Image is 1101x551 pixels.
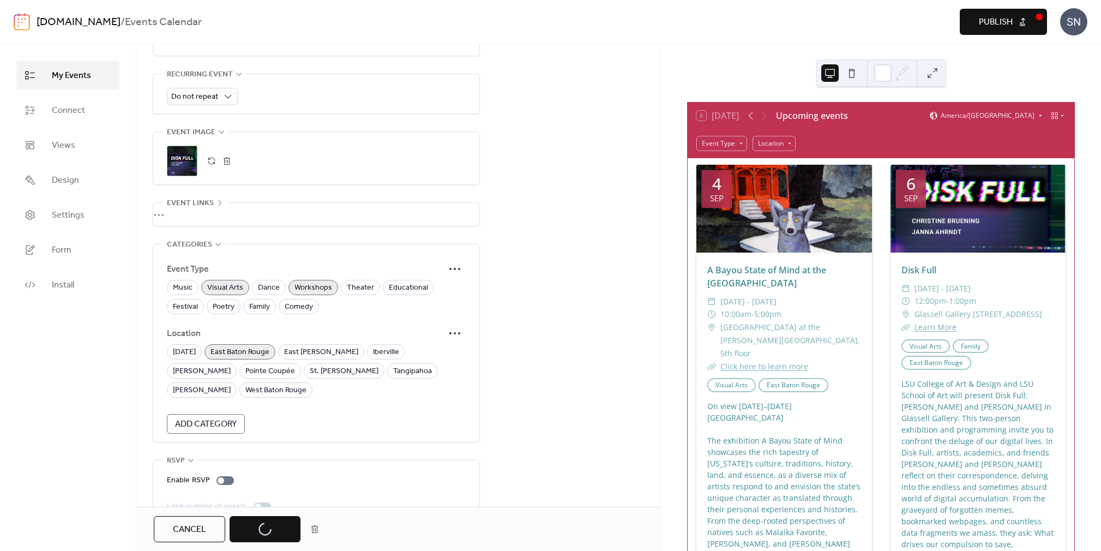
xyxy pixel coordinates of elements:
[52,104,85,117] span: Connect
[16,130,119,160] a: Views
[751,308,754,321] span: -
[167,414,245,434] button: Add Category
[14,13,30,31] img: logo
[167,327,444,340] span: Location
[284,346,358,359] span: East [PERSON_NAME]
[16,61,119,90] a: My Events
[167,454,185,468] span: RSVP
[16,235,119,265] a: Form
[949,295,976,308] span: 1:00pm
[707,360,716,373] div: ​
[167,263,444,276] span: Event Type
[347,282,374,295] span: Theater
[258,282,280,295] span: Dance
[171,89,218,104] span: Do not repeat
[173,301,198,314] span: Festival
[52,174,79,187] span: Design
[167,126,215,139] span: Event image
[245,365,295,378] span: Pointe Coupée
[1060,8,1087,35] div: SN
[901,282,910,295] div: ​
[52,244,71,257] span: Form
[720,295,777,308] span: [DATE] - [DATE]
[167,68,233,81] span: Recurring event
[901,295,910,308] div: ​
[125,12,202,33] b: Events Calendar
[173,365,231,378] span: [PERSON_NAME]
[173,346,196,359] span: [DATE]
[16,200,119,230] a: Settings
[121,12,125,33] b: /
[167,238,212,251] span: Categories
[16,270,119,300] a: Install
[167,197,214,210] span: Event links
[210,346,269,359] span: East Baton Rouge
[754,308,781,321] span: 5:00pm
[712,176,721,192] div: 4
[979,16,1013,29] span: Publish
[707,321,716,334] div: ​
[52,209,85,222] span: Settings
[173,282,192,295] span: Music
[960,9,1047,35] button: Publish
[154,516,225,542] button: Cancel
[720,308,751,321] span: 10:00am
[213,301,234,314] span: Poetry
[707,308,716,321] div: ​
[16,95,119,125] a: Connect
[180,35,227,48] span: Hide end time
[776,109,848,122] div: Upcoming events
[906,176,916,192] div: 6
[373,346,399,359] span: Iberville
[310,365,378,378] span: St. [PERSON_NAME]
[707,264,826,289] a: A Bayou State of Mind at the [GEOGRAPHIC_DATA]
[245,384,306,397] span: West Baton Rouge
[710,194,724,202] div: Sep
[175,418,237,431] span: Add Category
[167,474,210,487] div: Enable RSVP
[904,194,918,202] div: Sep
[915,322,956,332] a: Learn More
[37,12,121,33] a: [DOMAIN_NAME]
[389,282,428,295] span: Educational
[901,308,910,321] div: ​
[915,282,971,295] span: [DATE] - [DATE]
[153,203,479,226] div: •••
[16,165,119,195] a: Design
[901,264,936,276] a: Disk Full
[173,384,231,397] span: [PERSON_NAME]
[52,69,91,82] span: My Events
[915,295,946,308] span: 12:00pm
[720,361,808,372] a: Click here to learn more
[393,365,432,378] span: Tangipahoa
[294,282,332,295] span: Workshops
[707,295,716,308] div: ​
[285,301,313,314] span: Comedy
[52,279,74,292] span: Install
[167,146,197,176] div: ;
[249,301,270,314] span: Family
[167,500,247,513] div: Limit number of guests
[720,321,861,360] span: [GEOGRAPHIC_DATA] at the [PERSON_NAME][GEOGRAPHIC_DATA], 5th floor
[207,282,243,295] span: Visual Arts
[52,139,75,152] span: Views
[941,112,1034,119] span: America/[GEOGRAPHIC_DATA]
[946,295,949,308] span: -
[173,523,206,536] span: Cancel
[901,321,910,334] div: ​
[915,308,1042,321] span: Glassell Gallery [STREET_ADDRESS]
